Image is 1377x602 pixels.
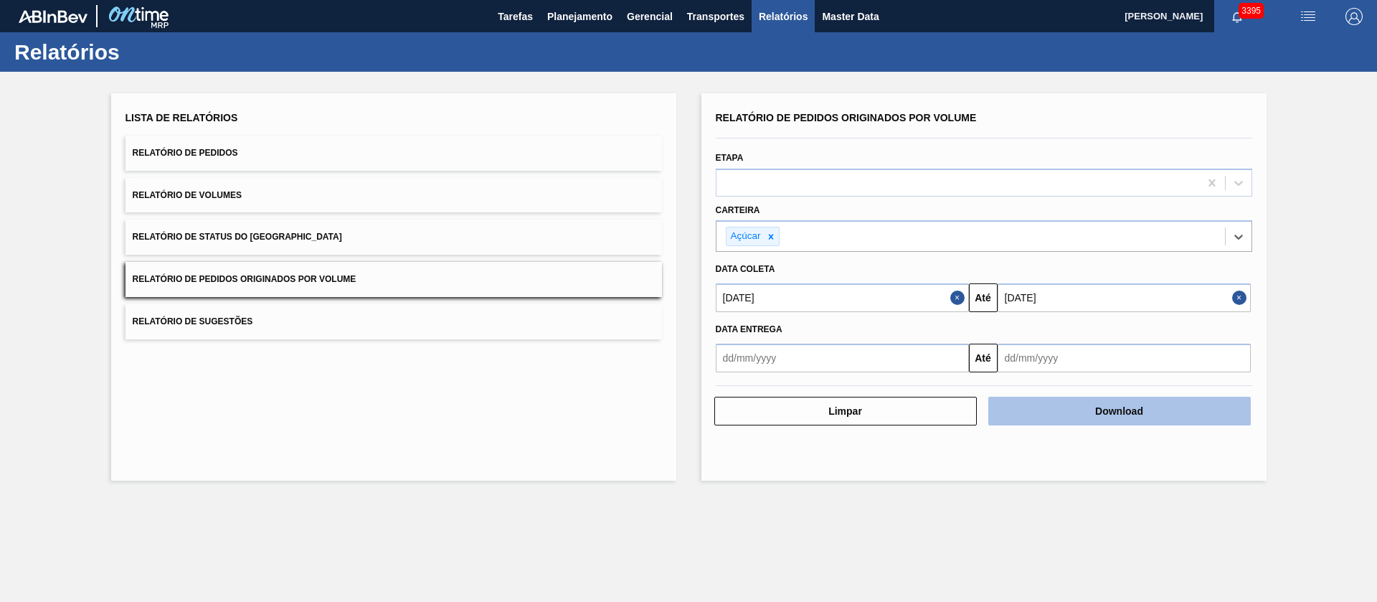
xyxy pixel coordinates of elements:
[759,8,808,25] span: Relatórios
[716,112,977,123] span: Relatório de Pedidos Originados por Volume
[822,8,879,25] span: Master Data
[126,136,662,171] button: Relatório de Pedidos
[716,324,782,334] span: Data entrega
[133,274,356,284] span: Relatório de Pedidos Originados por Volume
[998,344,1251,372] input: dd/mm/yyyy
[14,44,269,60] h1: Relatórios
[1345,8,1363,25] img: Logout
[969,283,998,312] button: Até
[133,148,238,158] span: Relatório de Pedidos
[19,10,87,23] img: TNhmsLtSVTkK8tSr43FrP2fwEKptu5GPRR3wAAAABJRU5ErkJggg==
[727,227,763,245] div: Açúcar
[716,153,744,163] label: Etapa
[1232,283,1251,312] button: Close
[950,283,969,312] button: Close
[716,264,775,274] span: Data coleta
[716,344,969,372] input: dd/mm/yyyy
[687,8,744,25] span: Transportes
[133,232,342,242] span: Relatório de Status do [GEOGRAPHIC_DATA]
[716,205,760,215] label: Carteira
[1300,8,1317,25] img: userActions
[969,344,998,372] button: Até
[988,397,1251,425] button: Download
[126,304,662,339] button: Relatório de Sugestões
[126,178,662,213] button: Relatório de Volumes
[126,262,662,297] button: Relatório de Pedidos Originados por Volume
[126,112,238,123] span: Lista de Relatórios
[126,220,662,255] button: Relatório de Status do [GEOGRAPHIC_DATA]
[714,397,977,425] button: Limpar
[547,8,612,25] span: Planejamento
[133,316,253,326] span: Relatório de Sugestões
[998,283,1251,312] input: dd/mm/yyyy
[1239,3,1264,19] span: 3395
[1214,6,1260,27] button: Notificações
[627,8,673,25] span: Gerencial
[133,190,242,200] span: Relatório de Volumes
[498,8,533,25] span: Tarefas
[716,283,969,312] input: dd/mm/yyyy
